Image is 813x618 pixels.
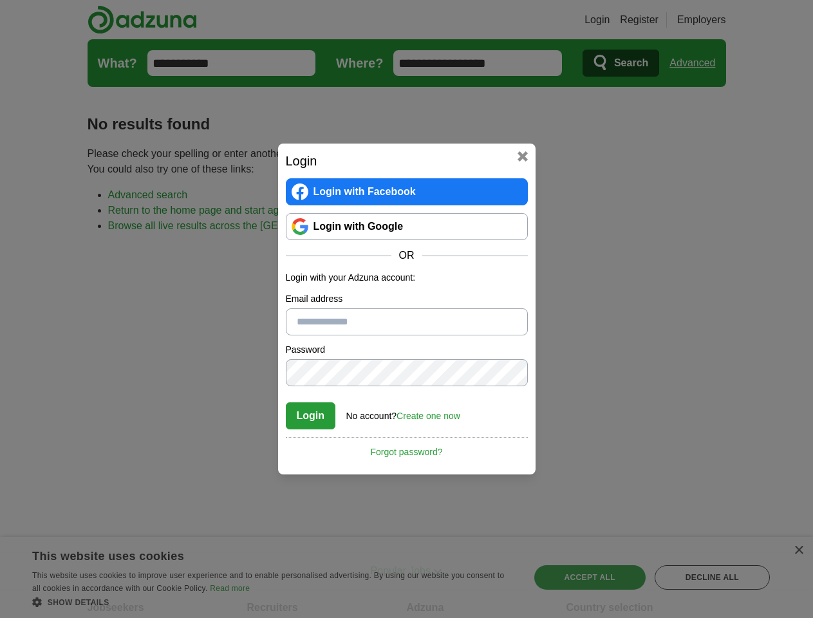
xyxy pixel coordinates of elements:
button: Login [286,402,336,429]
span: OR [391,248,422,263]
a: Login with Google [286,213,528,240]
a: Login with Facebook [286,178,528,205]
h2: Login [286,151,528,171]
a: Forgot password? [286,437,528,459]
a: Create one now [397,411,460,421]
p: Login with your Adzuna account: [286,271,528,285]
div: No account? [346,402,460,423]
label: Email address [286,292,528,306]
label: Password [286,343,528,357]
